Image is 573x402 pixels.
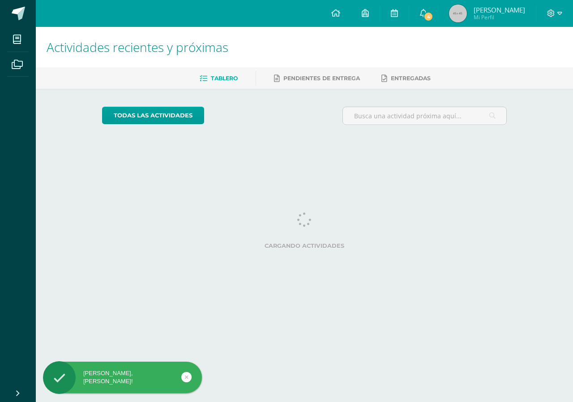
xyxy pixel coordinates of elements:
[343,107,507,125] input: Busca una actividad próxima aquí...
[274,71,360,86] a: Pendientes de entrega
[391,75,431,82] span: Entregadas
[47,39,228,56] span: Actividades recientes y próximas
[449,4,467,22] img: 45x45
[43,369,202,385] div: [PERSON_NAME], [PERSON_NAME]!
[283,75,360,82] span: Pendientes de entrega
[423,12,433,22] span: 4
[211,75,238,82] span: Tablero
[381,71,431,86] a: Entregadas
[200,71,238,86] a: Tablero
[102,107,204,124] a: todas las Actividades
[474,13,525,21] span: Mi Perfil
[474,5,525,14] span: [PERSON_NAME]
[102,242,507,249] label: Cargando actividades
